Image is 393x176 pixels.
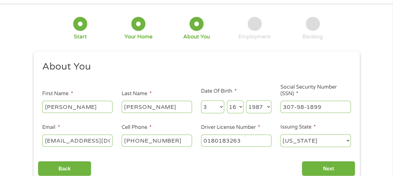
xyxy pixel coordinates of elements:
[201,88,237,95] label: Date Of Birth
[42,90,73,97] label: First Name
[280,124,316,130] label: Issuing State
[42,101,113,113] input: John
[238,33,271,40] div: Employment
[122,90,152,97] label: Last Name
[302,33,323,40] div: Banking
[122,124,152,131] label: Cell Phone
[122,101,192,113] input: Smith
[124,33,153,40] div: Your Home
[42,124,60,131] label: Email
[122,134,192,146] input: (541) 754-3010
[42,134,113,146] input: john@gmail.com
[201,124,260,131] label: Driver License Number
[280,101,351,113] input: 078-05-1120
[74,33,87,40] div: Start
[183,33,210,40] div: About You
[42,61,346,73] h2: About You
[280,84,351,97] label: Social Security Number (SSN)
